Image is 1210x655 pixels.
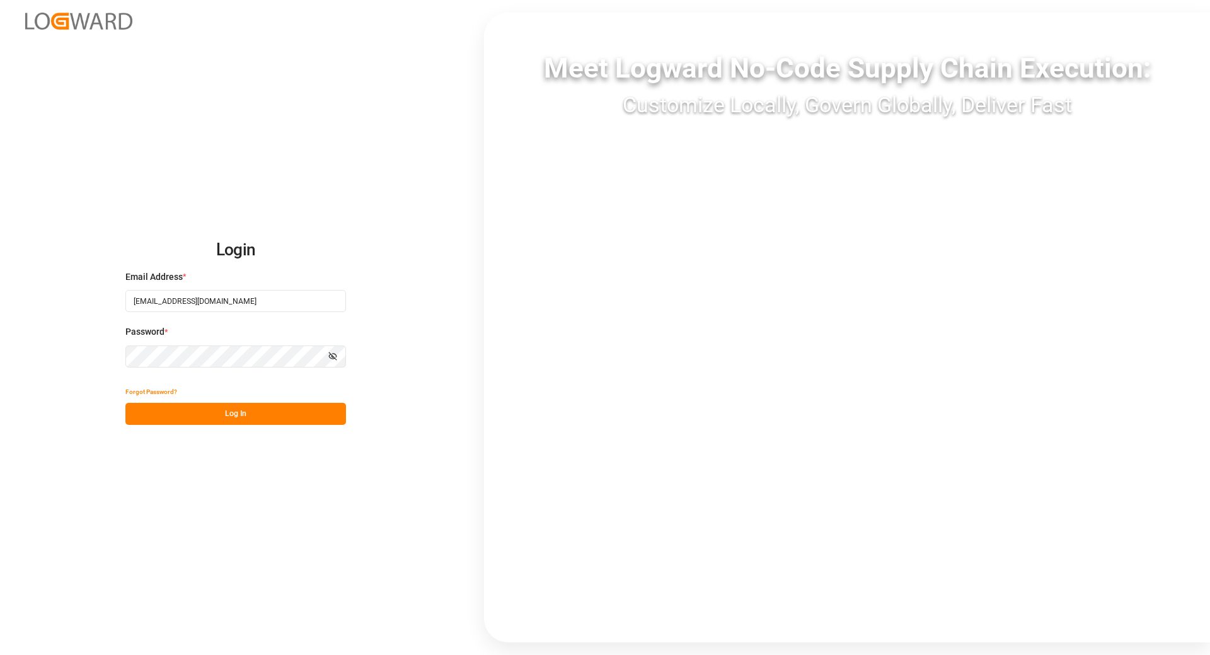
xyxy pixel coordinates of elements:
[125,290,346,312] input: Enter your email
[125,325,164,339] span: Password
[125,230,346,270] h2: Login
[125,270,183,284] span: Email Address
[25,13,132,30] img: Logward_new_orange.png
[484,89,1210,121] div: Customize Locally, Govern Globally, Deliver Fast
[125,381,177,403] button: Forgot Password?
[484,47,1210,89] div: Meet Logward No-Code Supply Chain Execution:
[125,403,346,425] button: Log In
